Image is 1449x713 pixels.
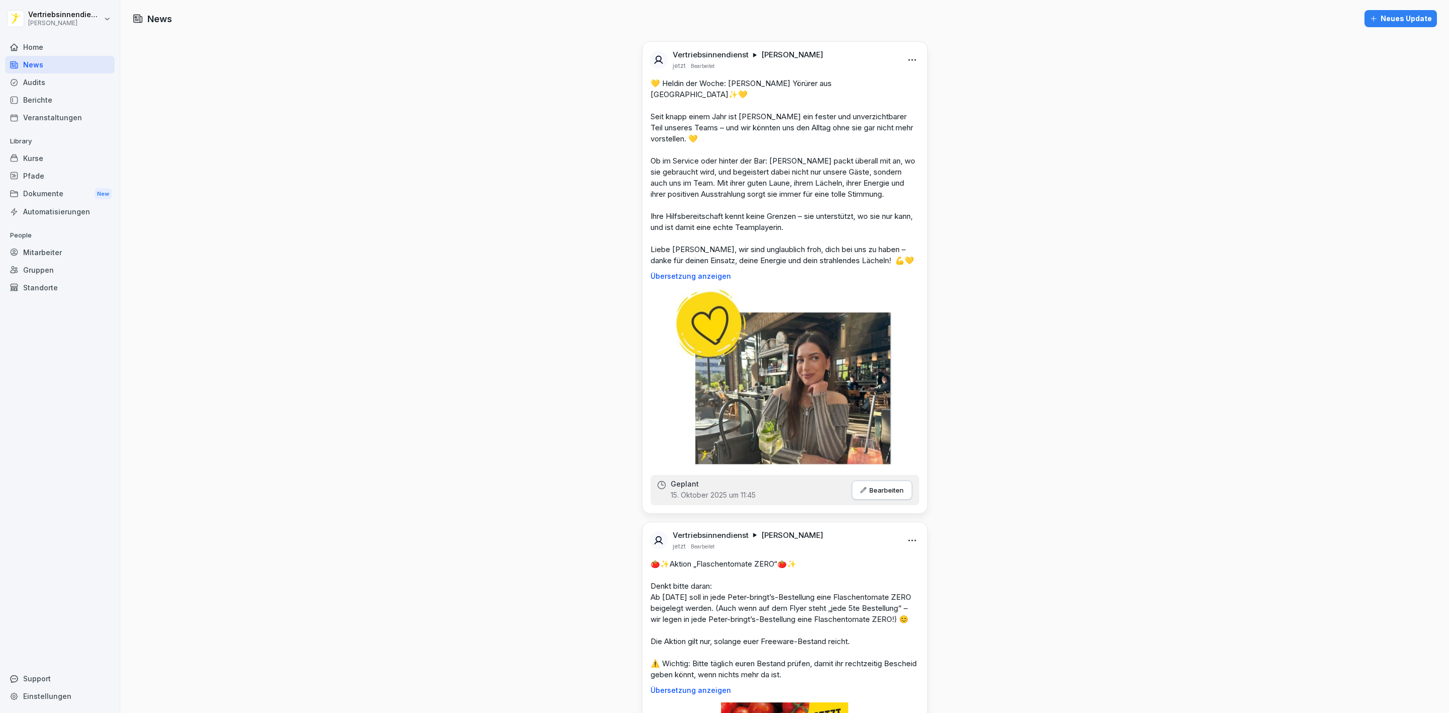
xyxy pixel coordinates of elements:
div: Neues Update [1370,13,1432,24]
a: Kurse [5,149,115,167]
a: Gruppen [5,261,115,279]
p: Vertriebsinnendienst [673,50,749,60]
p: Bearbeitet [691,542,714,550]
p: jetzt [673,62,686,70]
p: 🍅✨Aktion „Flaschentomate ZERO“🍅✨ Denkt bitte daran: Ab [DATE] soll in jede Peter-bringt’s-Bestell... [651,559,919,680]
a: Audits [5,73,115,91]
a: Pfade [5,167,115,185]
p: Library [5,133,115,149]
h1: News [147,12,172,26]
p: jetzt [673,542,686,550]
p: Übersetzung anzeigen [651,686,919,694]
p: Bearbeitet [691,62,714,70]
a: Automatisierungen [5,203,115,220]
div: New [95,188,112,200]
p: [PERSON_NAME] [28,20,102,27]
p: Vertriebsinnendienst [28,11,102,19]
button: Bearbeiten [852,481,912,500]
p: Übersetzung anzeigen [651,272,919,280]
a: DokumenteNew [5,185,115,203]
p: Geplant [671,480,699,488]
a: Home [5,38,115,56]
p: 15. Oktober 2025 um 11:45 [671,490,756,500]
p: 💛 Heldin der Woche: [PERSON_NAME] Yörürer aus [GEOGRAPHIC_DATA]✨💛 Seit knapp einem Jahr ist [PERS... [651,78,919,266]
button: Neues Update [1364,10,1437,27]
a: Mitarbeiter [5,244,115,261]
div: Dokumente [5,185,115,203]
a: Standorte [5,279,115,296]
img: kscerpsbie53cttel4lq21x4.png [676,288,894,467]
div: Support [5,670,115,687]
a: Berichte [5,91,115,109]
a: Einstellungen [5,687,115,705]
p: Vertriebsinnendienst [673,530,749,540]
a: Veranstaltungen [5,109,115,126]
p: People [5,227,115,244]
a: News [5,56,115,73]
p: [PERSON_NAME] [761,50,823,60]
p: [PERSON_NAME] [761,530,823,540]
p: Bearbeiten [869,486,904,494]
